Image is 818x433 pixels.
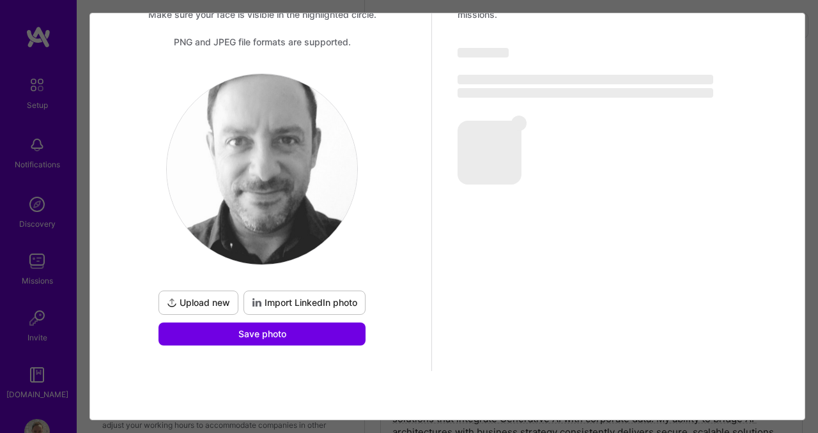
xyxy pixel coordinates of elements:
div: Make sure your face is visible in the highlighted circle. [103,8,422,20]
span: ‌ [458,75,713,84]
span: ‌ [458,48,509,57]
span: ‌ [458,121,521,185]
div: PNG and JPEG file formats are supported. [103,36,422,48]
span: ‌ [511,116,527,131]
div: To import a profile photo add your LinkedIn URL to your profile. [243,291,366,315]
i: icon UploadDark [167,298,177,308]
span: Upload new [167,296,230,309]
img: logo [167,74,357,264]
i: icon LinkedInDarkV2 [252,298,262,308]
span: Save photo [238,328,286,340]
span: ‌ [458,88,713,98]
button: Import LinkedIn photo [243,291,366,315]
span: Import LinkedIn photo [252,296,357,309]
button: Save photo [158,323,366,346]
div: logoUpload newImport LinkedIn photoSave photo [156,73,368,346]
button: Upload new [158,291,238,315]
